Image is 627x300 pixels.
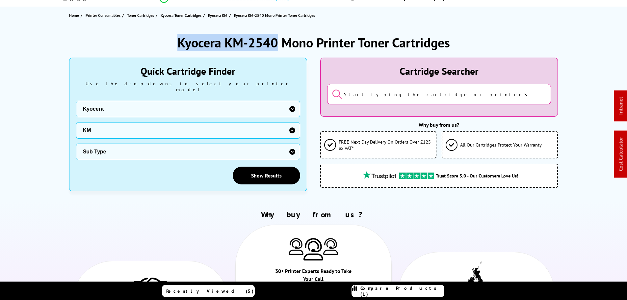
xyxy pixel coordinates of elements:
[323,238,338,255] img: Printer Experts
[76,81,300,93] div: Use the drop-downs to select your printer model
[320,122,558,128] div: Why buy from us?
[289,238,303,255] img: Printer Experts
[352,285,444,297] a: Compare Products (1)
[86,12,122,19] a: Printer Consumables
[617,97,624,115] a: Intranet
[161,12,203,19] a: Kyocera Toner Cartridges
[327,65,551,77] div: Cartridge Searcher
[208,12,227,19] span: Kyocera KM
[76,65,300,77] div: Quick Cartridge Finder
[234,13,315,18] span: Kyocera KM-2540 Mono Printer Toner Cartridges
[177,34,450,51] h1: Kyocera KM-2540 Mono Printer Toner Cartridges
[127,12,154,19] span: Toner Cartridges
[617,137,624,171] a: Cost Calculator
[460,142,542,148] span: All Our Cartridges Protect Your Warranty
[360,285,444,297] span: Compare Products (1)
[467,261,485,292] img: UK tax payer
[127,12,156,19] a: Toner Cartridges
[162,285,255,297] a: Recently Viewed (5)
[69,12,81,19] a: Home
[399,173,434,179] img: trustpilot rating
[339,139,432,151] span: FREE Next Day Delivery On Orders Over £125 ex VAT*
[436,173,518,179] span: Trust Score 5.0 - Our Customers Love Us!
[69,209,558,220] h2: Why buy from us?
[360,171,399,179] img: trustpilot rating
[86,12,120,19] span: Printer Consumables
[208,12,229,19] a: Kyocera KM
[274,267,353,286] div: 30+ Printer Experts Ready to Take Your Call
[327,84,551,104] input: Start typing the cartridge or printer's name...
[303,238,323,261] img: Printer Experts
[166,288,254,294] span: Recently Viewed (5)
[161,12,201,19] span: Kyocera Toner Cartridges
[233,167,300,184] a: Show Results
